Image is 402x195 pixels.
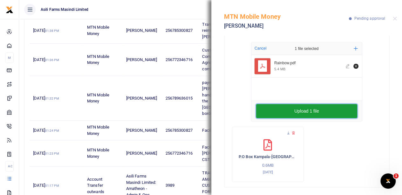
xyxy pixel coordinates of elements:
[45,129,59,132] small: 01:24 PM
[87,148,109,159] span: MTN Mobile Money
[33,151,59,156] span: [DATE]
[380,173,396,189] iframe: Intercom live chat
[45,152,59,155] small: 01:23 PM
[126,28,157,33] span: [PERSON_NAME]
[253,44,268,52] button: Cancel
[166,128,193,133] span: 256785300827
[280,42,334,55] div: 1 file selected
[351,44,360,53] button: Add more files
[87,54,109,65] span: MTN Mobile Money
[33,96,59,101] span: [DATE]
[87,125,109,136] span: MTN Mobile Money
[45,58,59,62] small: 01:36 PM
[126,151,157,156] span: [PERSON_NAME]
[126,96,157,101] span: [PERSON_NAME]
[202,80,245,116] span: payment to [PERSON_NAME] handling grain trucks at the [GEOGRAPHIC_DATA] border
[393,17,397,21] button: Close
[87,93,109,104] span: MTN Mobile Money
[45,97,59,100] small: 01:32 PM
[274,67,285,71] div: 5.4 MB
[232,127,304,182] div: P.O Box Kampala-Uganda, Nakawa Next to URA-1_compressed
[251,42,362,122] div: File Uploader
[87,177,104,194] span: Account Transfer outwards
[393,173,399,178] span: 1
[166,57,193,62] span: 256772346716
[5,52,14,63] li: M
[6,6,13,14] img: logo-small
[202,128,236,133] span: Faciliation For CST
[202,48,245,71] span: Customs clearance for Corn and soya headers Agriculture equipment combine sprayer tractor
[274,61,342,66] div: Rainbow.pdf
[166,183,174,188] span: 3989
[33,57,59,62] span: [DATE]
[352,63,359,70] button: Remove file
[126,128,157,133] span: [PERSON_NAME]
[126,57,157,62] span: [PERSON_NAME]
[354,16,385,21] span: Pending approval
[256,104,357,118] button: Upload 1 file
[224,13,349,20] h5: MTN Mobile Money
[166,96,193,101] span: 256789636015
[45,184,59,187] small: 01:17 PM
[33,28,59,33] span: [DATE]
[45,29,59,32] small: 01:38 PM
[239,154,297,159] h6: P.O Box Kampala-[GEOGRAPHIC_DATA], [GEOGRAPHIC_DATA] Next to URA-1_compressed
[6,7,13,12] a: logo-small logo-large logo-large
[224,23,349,29] h5: [PERSON_NAME]
[5,161,14,171] li: Ac
[87,25,109,36] span: MTN Mobile Money
[202,22,235,39] span: Transport reimbursement to [PERSON_NAME]
[166,28,193,33] span: 256785300827
[166,151,193,156] span: 256772346716
[33,183,59,188] span: [DATE]
[33,128,59,133] span: [DATE]
[38,7,91,12] span: Asili Farms Masindi Limited
[202,145,239,162] span: Facilitation to [PERSON_NAME] for CST
[262,170,273,174] small: [DATE]
[344,63,351,70] button: Edit file Rainbow.pdf
[239,162,297,169] p: 0.6MB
